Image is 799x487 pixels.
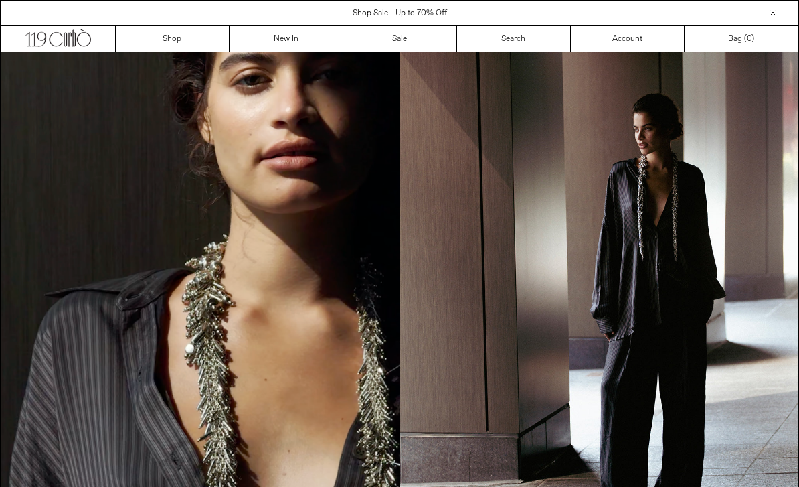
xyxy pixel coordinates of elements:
[116,26,230,52] a: Shop
[747,33,751,44] span: 0
[571,26,685,52] a: Account
[457,26,571,52] a: Search
[343,26,457,52] a: Sale
[685,26,798,52] a: Bag ()
[747,33,754,45] span: )
[230,26,343,52] a: New In
[353,8,447,19] a: Shop Sale - Up to 70% Off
